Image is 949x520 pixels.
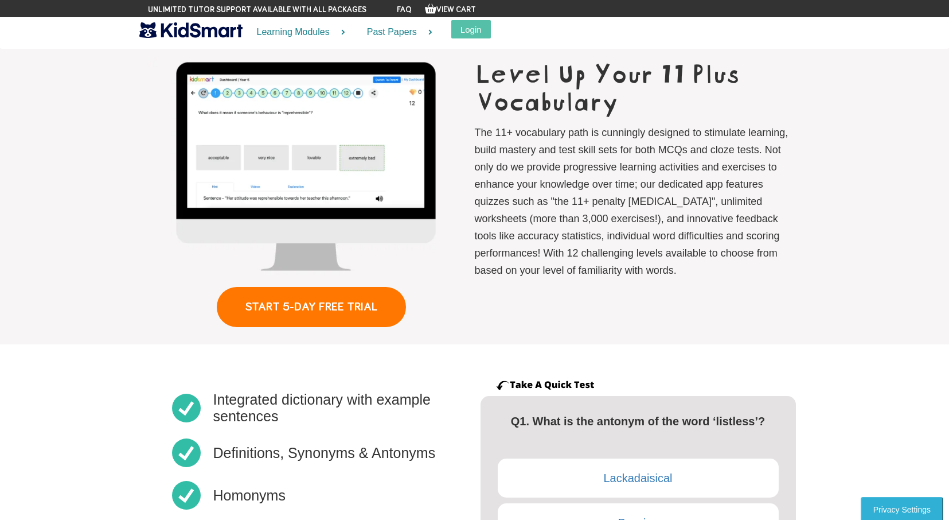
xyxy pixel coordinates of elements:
img: check2.svg [172,394,201,422]
img: Your items in the shopping basket [425,3,436,14]
button: Login [451,20,491,38]
a: FAQ [397,6,412,14]
td: Integrated dictionary with example sentences [208,386,448,430]
img: vocab-glimpse.webp [148,57,475,275]
a: View Cart [425,6,476,14]
img: try-quick-test.png [481,373,595,396]
a: Learning Modules [243,17,353,48]
b: Q1. What is the antonym of the word ‘listless’? [511,415,765,428]
td: Homonyms [208,475,291,515]
td: Definitions, Synonyms & Antonyms [208,433,442,473]
a: Past Papers [353,17,440,48]
img: check2.svg [172,481,201,510]
a: Lackadaisical [498,459,779,498]
p: The 11+ vocabulary path is cunningly designed to stimulate learning, build mastery and test skill... [475,124,793,279]
a: START 5-DAY FREE TRIAL [217,287,406,327]
h1: Level Up Your 11 Plus Vocabulary [475,57,793,112]
img: check2.svg [172,438,201,467]
span: Unlimited tutor support available with all packages [148,4,366,15]
img: KidSmart logo [139,20,243,40]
